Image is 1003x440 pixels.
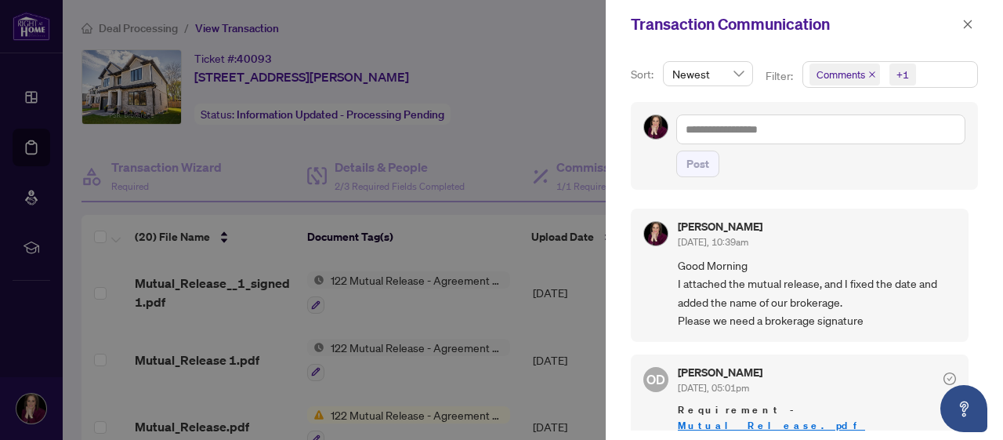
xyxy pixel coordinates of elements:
span: Newest [672,62,744,85]
div: +1 [896,67,909,82]
img: Profile Icon [644,222,668,245]
span: close [868,71,876,78]
img: Profile Icon [644,115,668,139]
span: Good Morning I attached the mutual release, and I fixed the date and added the name of our broker... [678,256,956,330]
h5: [PERSON_NAME] [678,367,762,378]
a: Mutual_Release.pdf [678,419,865,432]
h5: [PERSON_NAME] [678,221,762,232]
span: close [962,19,973,30]
p: Filter: [766,67,795,85]
span: check-circle [943,373,956,385]
p: Sort: [631,66,657,83]
span: Requirement - [678,402,956,434]
button: Open asap [940,385,987,432]
span: Comments [809,64,880,85]
span: [DATE], 10:39am [678,236,748,248]
span: [DATE], 05:01pm [678,382,749,394]
span: Comments [817,67,865,82]
button: Post [676,151,719,177]
span: OD [646,369,665,390]
div: Transaction Communication [631,13,958,36]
